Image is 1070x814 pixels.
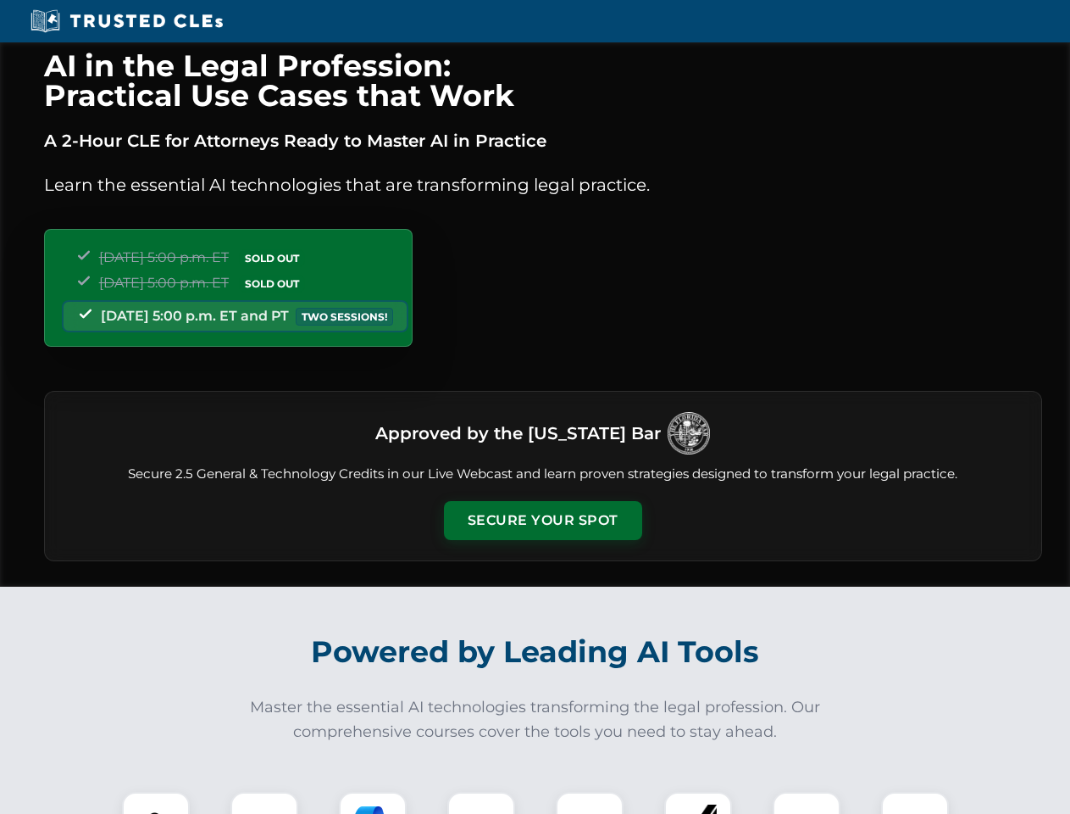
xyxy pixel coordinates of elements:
span: SOLD OUT [239,249,305,267]
p: Learn the essential AI technologies that are transforming legal practice. [44,171,1042,198]
img: Logo [668,412,710,454]
h3: Approved by the [US_STATE] Bar [375,418,661,449]
span: [DATE] 5:00 p.m. ET [99,275,229,291]
span: SOLD OUT [239,275,305,293]
h1: AI in the Legal Profession: Practical Use Cases that Work [44,51,1042,110]
p: Master the essential AI technologies transforming the legal profession. Our comprehensive courses... [239,695,832,744]
p: A 2-Hour CLE for Attorneys Ready to Master AI in Practice [44,127,1042,154]
img: Trusted CLEs [25,8,228,34]
span: [DATE] 5:00 p.m. ET [99,249,229,265]
button: Secure Your Spot [444,501,642,540]
h2: Powered by Leading AI Tools [66,622,1005,682]
p: Secure 2.5 General & Technology Credits in our Live Webcast and learn proven strategies designed ... [65,465,1021,484]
